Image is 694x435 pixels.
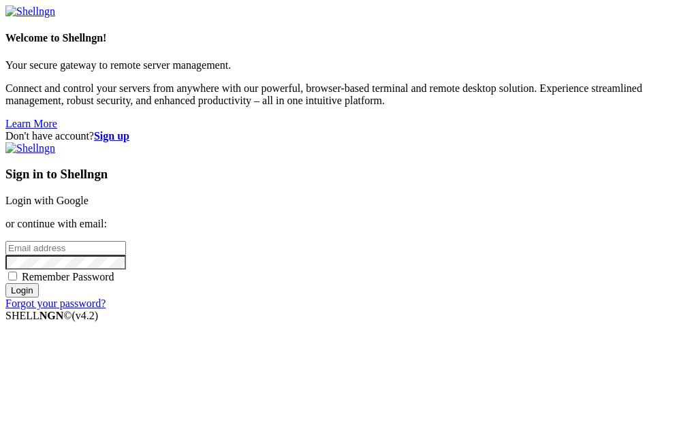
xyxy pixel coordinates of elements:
[5,167,689,182] h3: Sign in to Shellngn
[22,271,114,283] span: Remember Password
[72,310,99,321] span: 4.2.0
[40,310,64,321] b: NGN
[8,272,17,280] input: Remember Password
[5,195,89,206] a: Login with Google
[5,218,689,230] p: or continue with email:
[5,283,39,297] input: Login
[5,118,57,129] a: Learn More
[5,32,689,44] h4: Welcome to Shellngn!
[5,310,98,321] span: SHELL ©
[5,241,126,255] input: Email address
[5,59,689,71] p: Your secure gateway to remote server management.
[94,130,129,142] a: Sign up
[5,82,689,107] p: Connect and control your servers from anywhere with our powerful, browser-based terminal and remo...
[5,297,106,309] a: Forgot your password?
[5,130,689,142] div: Don't have account?
[5,142,55,155] img: Shellngn
[5,5,55,18] img: Shellngn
